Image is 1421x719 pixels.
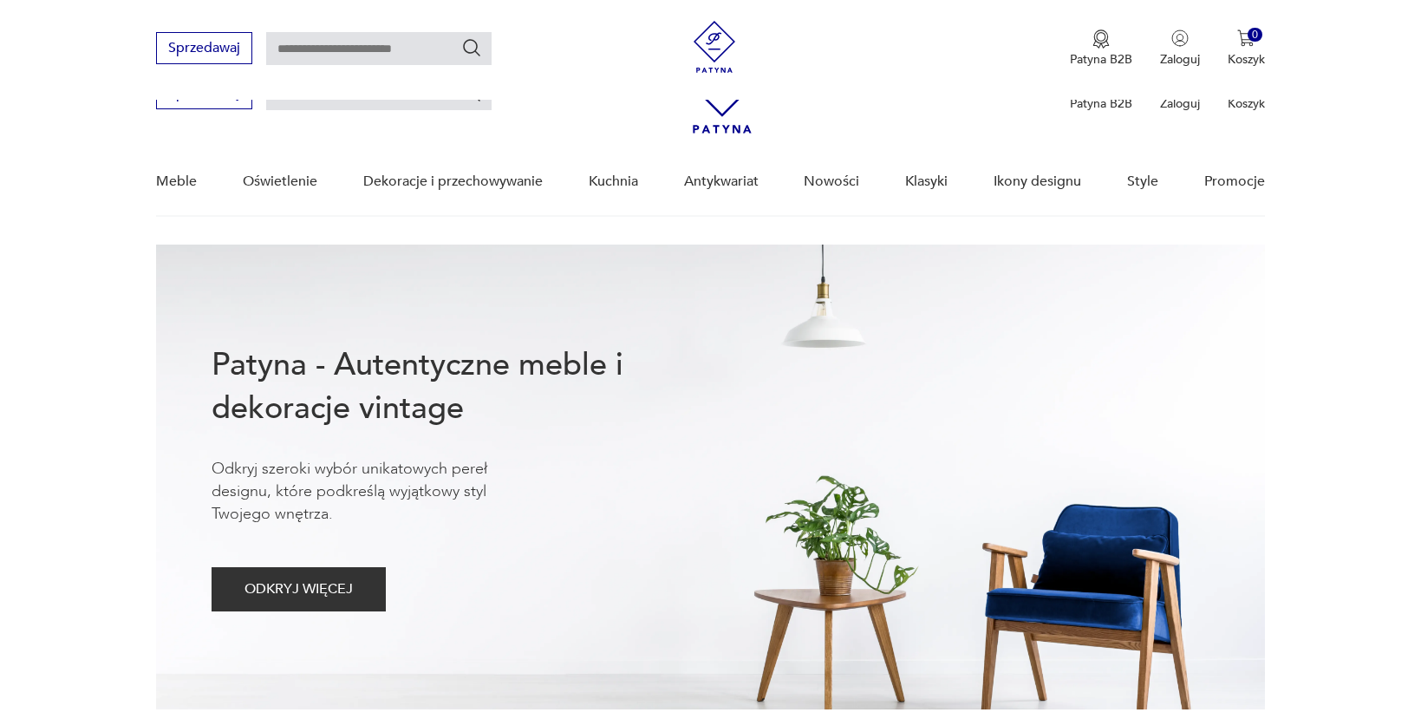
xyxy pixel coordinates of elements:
[156,148,197,215] a: Meble
[994,148,1081,215] a: Ikony designu
[1204,148,1265,215] a: Promocje
[1070,29,1132,68] a: Ikona medaluPatyna B2B
[1070,95,1132,112] p: Patyna B2B
[1248,28,1262,42] div: 0
[1127,148,1158,215] a: Style
[589,148,638,215] a: Kuchnia
[212,567,386,611] button: ODKRYJ WIĘCEJ
[1092,29,1110,49] img: Ikona medalu
[243,148,317,215] a: Oświetlenie
[1070,29,1132,68] button: Patyna B2B
[1160,29,1200,68] button: Zaloguj
[156,43,252,56] a: Sprzedawaj
[1228,51,1265,68] p: Koszyk
[1160,51,1200,68] p: Zaloguj
[684,148,759,215] a: Antykwariat
[1070,51,1132,68] p: Patyna B2B
[688,21,740,73] img: Patyna - sklep z meblami i dekoracjami vintage
[804,148,859,215] a: Nowości
[212,458,541,526] p: Odkryj szeroki wybór unikatowych pereł designu, które podkreślą wyjątkowy styl Twojego wnętrza.
[905,148,948,215] a: Klasyki
[1237,29,1255,47] img: Ikona koszyka
[363,148,543,215] a: Dekoracje i przechowywanie
[212,343,680,430] h1: Patyna - Autentyczne meble i dekoracje vintage
[1228,95,1265,112] p: Koszyk
[1228,29,1265,68] button: 0Koszyk
[1160,95,1200,112] p: Zaloguj
[156,32,252,64] button: Sprzedawaj
[156,88,252,101] a: Sprzedawaj
[461,37,482,58] button: Szukaj
[1171,29,1189,47] img: Ikonka użytkownika
[212,585,386,597] a: ODKRYJ WIĘCEJ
